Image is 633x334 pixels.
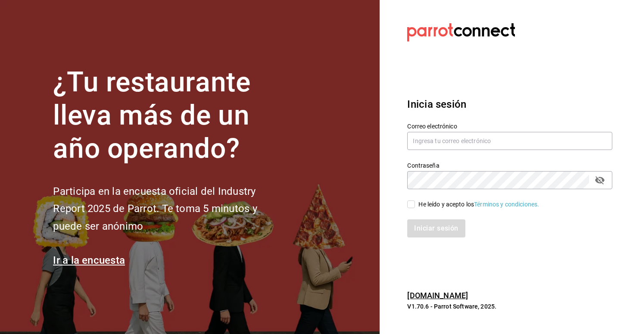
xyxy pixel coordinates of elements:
div: He leído y acepto los [418,200,539,209]
button: passwordField [592,173,607,187]
a: [DOMAIN_NAME] [407,291,468,300]
h1: ¿Tu restaurante lleva más de un año operando? [53,66,286,165]
h3: Inicia sesión [407,97,612,112]
input: Ingresa tu correo electrónico [407,132,612,150]
p: V1.70.6 - Parrot Software, 2025. [407,302,612,311]
a: Términos y condiciones. [474,201,539,208]
a: Ir a la encuesta [53,254,125,266]
label: Contraseña [407,162,612,169]
h2: Participa en la encuesta oficial del Industry Report 2025 de Parrot. Te toma 5 minutos y puede se... [53,183,286,235]
label: Correo electrónico [407,123,612,129]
